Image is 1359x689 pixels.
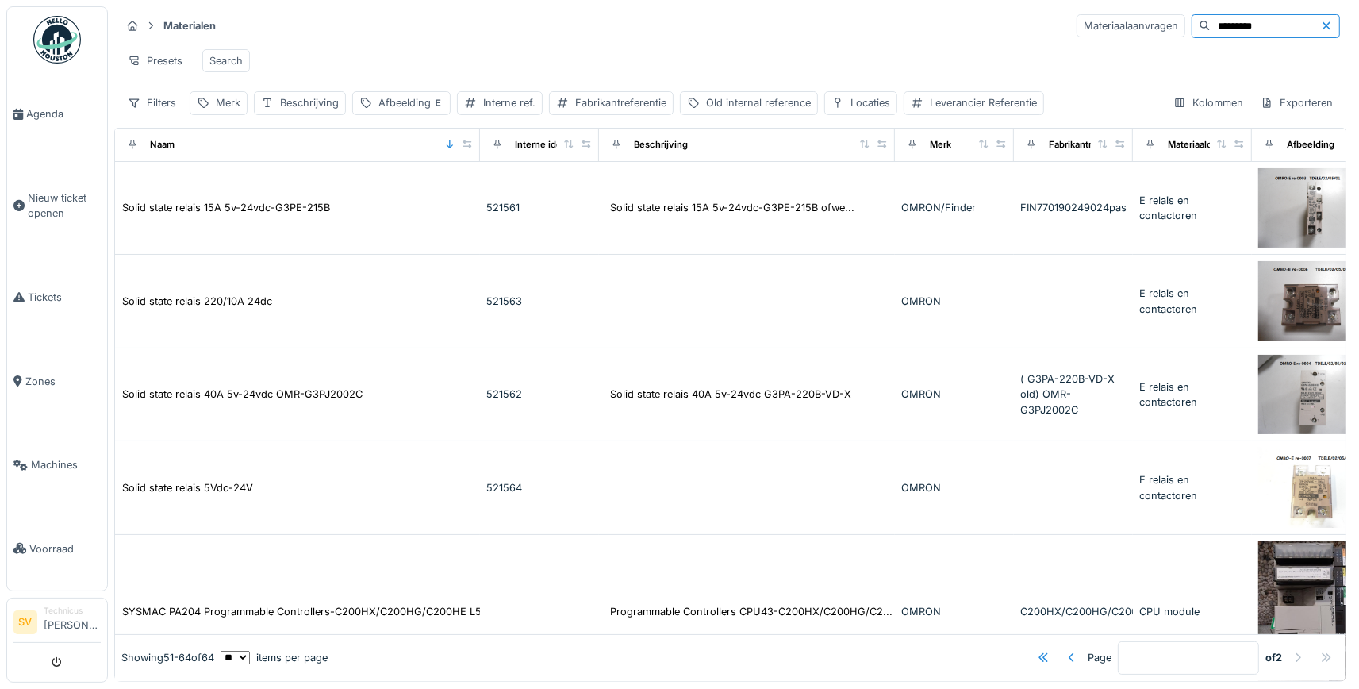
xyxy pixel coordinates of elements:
div: Programmable Controllers CPU43-C200HX/C200HG/C2... [610,604,893,619]
div: OMRON [901,604,1008,619]
div: E relais en contactoren [1139,286,1246,316]
div: ( G3PA-220B-VD-X old) OMR-G3PJ2002C [1020,371,1127,418]
div: Search [209,53,243,68]
div: items per page [221,650,328,665]
div: Presets [121,49,190,72]
div: E relais en contactoren [1139,472,1246,502]
a: SV Technicus[PERSON_NAME] [13,605,101,643]
div: Page [1088,650,1111,665]
strong: of 2 [1265,650,1282,665]
div: FIN770190249024pas [1020,200,1127,215]
span: Agenda [26,106,101,121]
div: SYSMAC PA204 Programmable Controllers-C200HX/C200HG/C200HE L56 [122,604,488,619]
div: Fabrikantreferentie [575,95,666,110]
div: OMRON [901,480,1008,495]
div: CPU module [1139,604,1246,619]
div: Showing 51 - 64 of 64 [121,650,214,665]
a: Agenda [7,72,107,156]
li: [PERSON_NAME] [44,605,101,639]
div: 521561 [486,200,593,215]
div: Beschrijving [634,138,688,152]
a: Voorraad [7,507,107,591]
div: Kolommen [1166,91,1250,114]
div: 521563 [486,294,593,309]
div: Solid state relais 40A 5v-24vdc G3PA-220B-VD-X [610,387,851,402]
div: Afbeelding [1287,138,1334,152]
div: Materiaalcategorie [1168,138,1248,152]
div: Merk [930,138,951,152]
span: Zones [25,374,101,389]
div: Filters [121,91,183,114]
span: Tickets [28,290,101,305]
div: Old internal reference [706,95,811,110]
div: Merk [216,95,240,110]
div: OMRON [901,387,1008,402]
div: Locaties [850,95,890,110]
div: Leverancier Referentie [930,95,1037,110]
div: Afbeelding [378,95,443,110]
div: Interne identificator [515,138,601,152]
div: Beschrijving [280,95,339,110]
a: Zones [7,339,107,423]
div: Solid state relais 5Vdc-24V [122,480,253,495]
a: Tickets [7,256,107,340]
div: Naam [150,138,175,152]
div: OMRON [901,294,1008,309]
span: Machines [31,457,101,472]
div: Interne ref. [483,95,536,110]
div: Fabrikantreferentie [1049,138,1131,152]
div: E relais en contactoren [1139,193,1246,223]
strong: Materialen [157,18,222,33]
div: 521562 [486,387,593,402]
div: Exporteren [1253,91,1340,114]
div: C200HX/C200HG/C200HE [1020,604,1127,619]
img: Badge_color-CXgf-gQk.svg [33,16,81,64]
span: Nieuw ticket openen [28,191,101,221]
div: OMRON/Finder [901,200,1008,215]
a: Machines [7,423,107,507]
div: E relais en contactoren [1139,379,1246,410]
li: SV [13,610,37,634]
span: Voorraad [29,541,101,556]
div: Solid state relais 220/10A 24dc [122,294,272,309]
div: Solid state relais 15A 5v-24vdc-G3PE-215B ofwe... [610,200,854,215]
div: Technicus [44,605,101,617]
div: 521564 [486,480,593,495]
div: Solid state relais 15A 5v-24vdc-G3PE-215B [122,200,330,215]
div: Materiaalaanvragen [1077,14,1185,37]
div: Solid state relais 40A 5v-24vdc OMR-G3PJ2002C [122,387,363,402]
a: Nieuw ticket openen [7,156,107,256]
